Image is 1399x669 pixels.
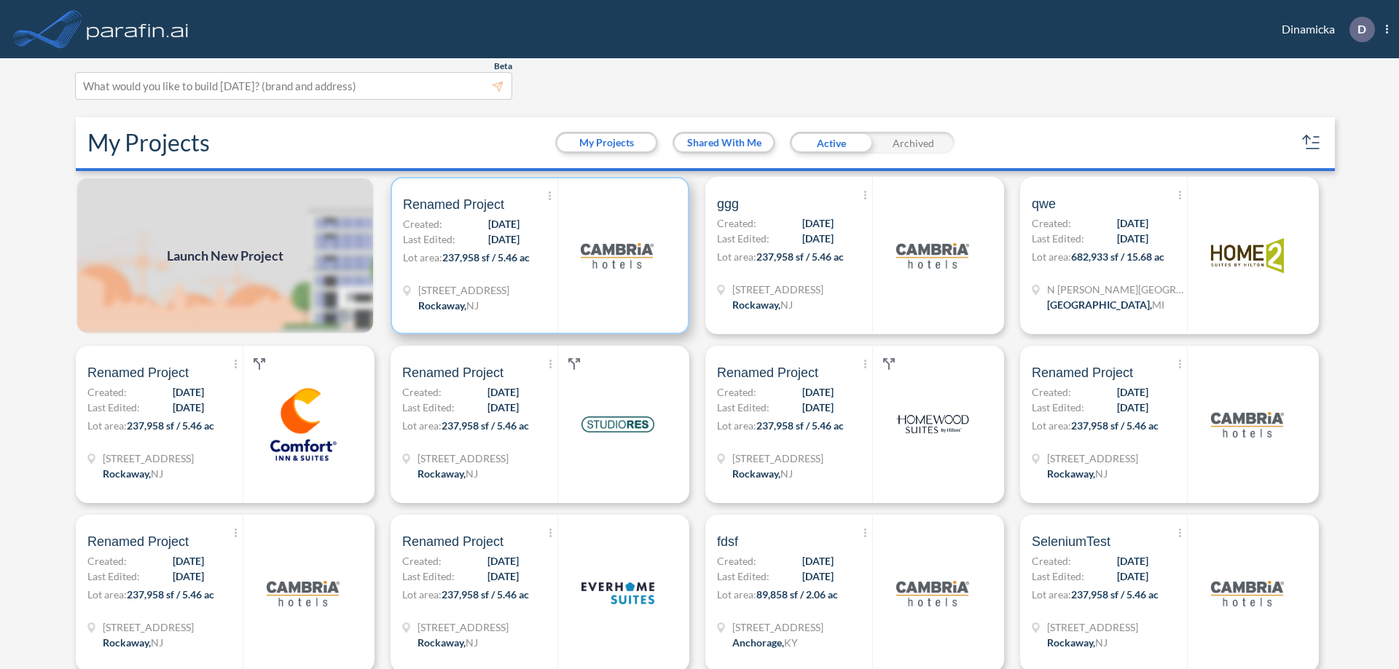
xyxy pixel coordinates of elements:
span: Renamed Project [402,533,503,550]
span: Lot area: [402,588,442,601]
span: [DATE] [487,553,519,569]
span: Last Edited: [87,400,140,415]
span: [DATE] [802,569,834,584]
span: 237,958 sf / 5.46 ac [756,250,844,263]
span: Rockaway , [103,636,151,649]
span: 237,958 sf / 5.46 ac [442,251,530,264]
span: [DATE] [802,231,834,246]
span: 321 Mt Hope Ave [732,282,823,297]
img: logo [267,557,340,630]
span: Rockaway , [1047,636,1095,649]
span: Rockaway , [732,298,780,311]
img: logo [1211,219,1284,292]
div: Anchorage, KY [732,635,798,650]
span: NJ [780,298,793,311]
span: [DATE] [1117,400,1148,415]
span: [DATE] [802,553,834,569]
span: 321 Mt Hope Ave [103,451,194,466]
span: NJ [151,467,163,480]
button: Shared With Me [675,134,773,151]
div: Rockaway, NJ [732,466,793,481]
span: Created: [403,216,442,231]
span: Created: [717,215,756,231]
div: Grand Rapids, MI [1047,297,1164,312]
span: Renamed Project [403,196,504,213]
span: Created: [717,384,756,400]
span: Last Edited: [717,400,769,415]
span: [DATE] [1117,384,1148,400]
span: [DATE] [488,216,520,231]
span: Created: [87,384,127,400]
img: logo [267,388,340,461]
span: NJ [780,467,793,480]
button: sort [1300,131,1323,154]
span: 321 Mt Hope Ave [1047,619,1138,635]
span: Created: [402,553,442,569]
span: Created: [1032,384,1071,400]
span: Created: [1032,215,1071,231]
span: 321 Mt Hope Ave [1047,451,1138,466]
div: Active [790,132,872,154]
span: Last Edited: [403,231,455,247]
span: Last Edited: [1032,231,1084,246]
img: logo [84,15,192,44]
span: Rockaway , [103,467,151,480]
span: [DATE] [173,569,204,584]
span: N Wyndham Hill Dr NE [1047,282,1186,297]
span: Renamed Project [87,364,189,381]
img: logo [581,219,654,292]
span: 237,958 sf / 5.46 ac [1071,588,1159,601]
div: Rockaway, NJ [103,466,163,481]
span: Lot area: [717,250,756,263]
span: Created: [87,553,127,569]
span: Last Edited: [717,569,769,584]
h2: My Projects [87,129,210,157]
span: Rockaway , [418,467,466,480]
div: Rockaway, NJ [1047,466,1108,481]
img: logo [581,388,654,461]
div: Rockaway, NJ [418,635,478,650]
span: 321 Mt Hope Ave [418,619,509,635]
img: logo [896,219,969,292]
span: Lot area: [1032,250,1071,263]
span: Lot area: [1032,588,1071,601]
span: NJ [151,636,163,649]
span: [GEOGRAPHIC_DATA] , [1047,298,1152,311]
span: ggg [717,195,739,213]
span: Last Edited: [402,400,455,415]
span: [DATE] [487,569,519,584]
span: 237,958 sf / 5.46 ac [1071,419,1159,432]
img: logo [1211,388,1284,461]
span: Created: [717,553,756,569]
span: [DATE] [802,384,834,400]
span: Lot area: [402,419,442,432]
span: Renamed Project [402,364,503,381]
span: SeleniumTest [1032,533,1110,550]
span: Last Edited: [402,569,455,584]
span: [DATE] [1117,553,1148,569]
span: 321 Mt Hope Ave [103,619,194,635]
span: 237,958 sf / 5.46 ac [442,588,529,601]
span: Rockaway , [418,636,466,649]
span: Renamed Project [717,364,818,381]
span: Created: [402,384,442,400]
span: [DATE] [487,400,519,415]
span: [DATE] [173,553,204,569]
span: Lot area: [1032,419,1071,432]
span: NJ [466,299,479,312]
span: [DATE] [173,400,204,415]
span: 237,958 sf / 5.46 ac [127,588,214,601]
span: 682,933 sf / 15.68 ac [1071,250,1164,263]
span: [DATE] [487,384,519,400]
img: add [76,177,375,334]
span: Last Edited: [87,569,140,584]
span: NJ [1095,467,1108,480]
span: 89,858 sf / 2.06 ac [756,588,838,601]
span: Lot area: [87,588,127,601]
span: Renamed Project [87,533,189,550]
span: Lot area: [717,588,756,601]
span: 321 Mt Hope Ave [418,451,509,466]
span: 237,958 sf / 5.46 ac [756,419,844,432]
img: logo [1211,557,1284,630]
div: Rockaway, NJ [732,297,793,312]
